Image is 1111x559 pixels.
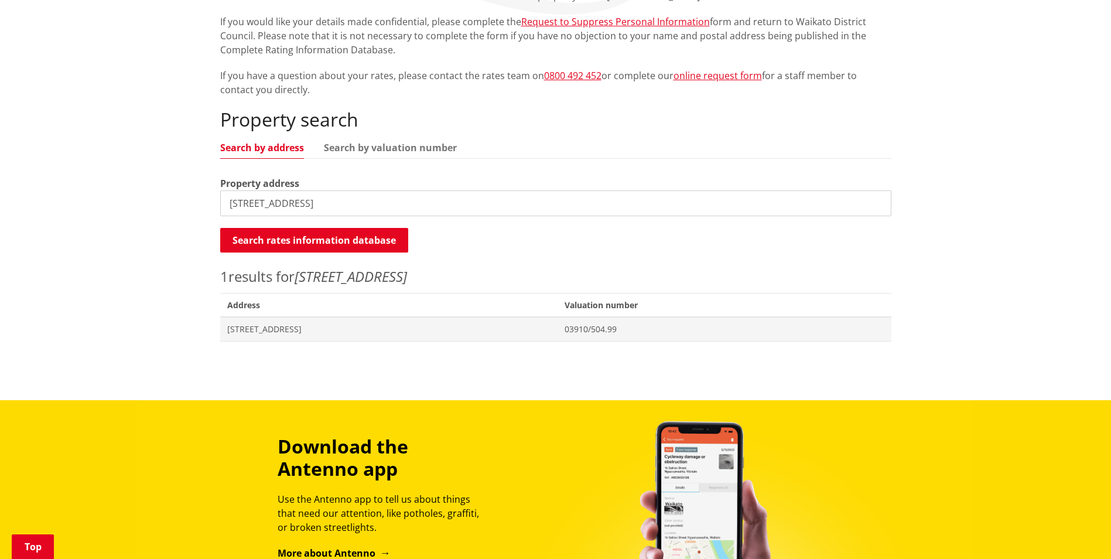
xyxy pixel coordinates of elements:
[278,492,490,534] p: Use the Antenno app to tell us about things that need our attention, like potholes, graffiti, or ...
[220,176,299,190] label: Property address
[220,15,891,57] p: If you would like your details made confidential, please complete the form and return to Waikato ...
[220,108,891,131] h2: Property search
[12,534,54,559] a: Top
[220,228,408,253] button: Search rates information database
[674,69,762,82] a: online request form
[278,435,490,480] h3: Download the Antenno app
[220,266,891,287] p: results for
[565,323,884,335] span: 03910/504.99
[220,267,228,286] span: 1
[521,15,710,28] a: Request to Suppress Personal Information
[227,323,551,335] span: [STREET_ADDRESS]
[544,69,601,82] a: 0800 492 452
[220,317,891,341] a: [STREET_ADDRESS] 03910/504.99
[1057,510,1099,552] iframe: Messenger Launcher
[220,69,891,97] p: If you have a question about your rates, please contact the rates team on or complete our for a s...
[220,293,558,317] span: Address
[220,190,891,216] input: e.g. Duke Street NGARUAWAHIA
[324,143,457,152] a: Search by valuation number
[295,267,407,286] em: [STREET_ADDRESS]
[558,293,891,317] span: Valuation number
[220,143,304,152] a: Search by address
